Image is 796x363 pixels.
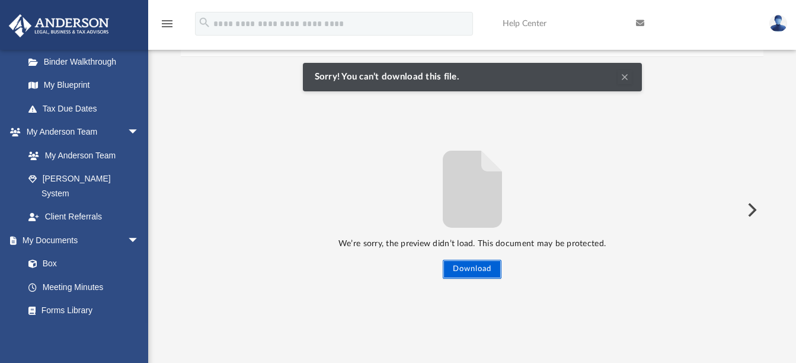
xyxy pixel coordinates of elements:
[618,70,632,84] button: Clear Notification
[5,14,113,37] img: Anderson Advisors Platinum Portal
[17,74,151,97] a: My Blueprint
[160,17,174,31] i: menu
[17,275,151,299] a: Meeting Minutes
[8,120,151,144] a: My Anderson Teamarrow_drop_down
[181,237,764,251] p: We’re sorry, the preview didn’t load. This document may be protected.
[17,252,145,276] a: Box
[127,120,151,145] span: arrow_drop_down
[738,193,764,227] button: Next File
[17,144,145,167] a: My Anderson Team
[160,23,174,31] a: menu
[17,167,151,205] a: [PERSON_NAME] System
[181,57,764,363] div: File preview
[443,260,501,279] button: Download
[17,299,145,323] a: Forms Library
[17,205,151,229] a: Client Referrals
[17,97,157,120] a: Tax Due Dates
[198,16,211,29] i: search
[17,322,151,346] a: Notarize
[315,72,465,82] span: Sorry! You can’t download this file.
[769,15,787,32] img: User Pic
[8,228,151,252] a: My Documentsarrow_drop_down
[17,50,157,74] a: Binder Walkthrough
[127,228,151,253] span: arrow_drop_down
